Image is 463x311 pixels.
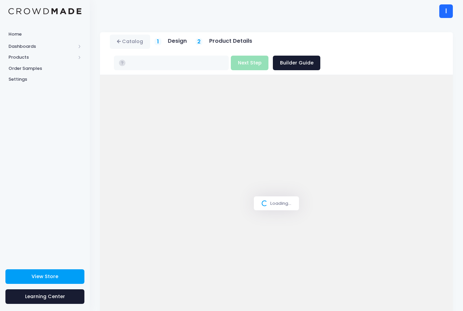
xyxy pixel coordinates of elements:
span: Dashboards [8,43,76,50]
span: View Store [32,273,58,280]
span: 2 [197,38,201,46]
span: Learning Center [25,293,65,300]
span: Home [8,31,81,38]
a: Catalog [110,35,150,49]
a: View Store [5,269,84,284]
a: Builder Guide [273,56,320,70]
h5: Product Details [209,38,252,44]
a: Learning Center [5,289,84,304]
span: Products [8,54,76,61]
h5: Design [168,38,187,44]
div: Loading... [254,196,299,211]
span: Order Samples [8,65,81,72]
span: Settings [8,76,81,83]
img: Logo [8,8,81,15]
span: 1 [157,38,159,46]
div: I [439,4,453,18]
